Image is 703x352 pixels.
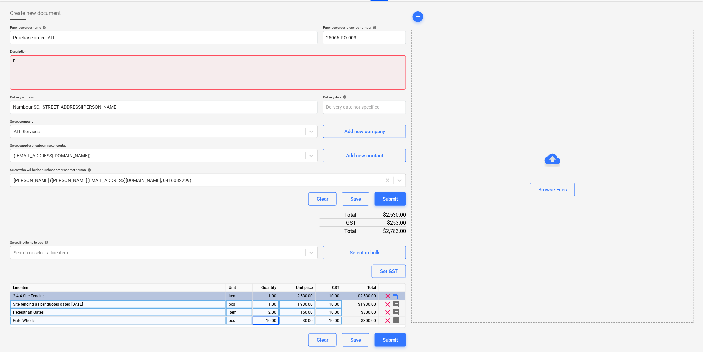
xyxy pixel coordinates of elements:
span: Pedestrian Gates [13,310,44,315]
span: clear [384,300,392,308]
span: help [43,240,48,244]
div: GST [320,219,367,227]
button: Submit [375,192,406,206]
div: Submit [383,195,398,203]
div: 1.00 [255,292,276,300]
span: add [414,13,422,21]
span: help [371,26,377,30]
input: Delivery date not specified [323,101,406,114]
p: Select supplier or subcontractor contact [10,143,318,149]
div: 10.00 [318,300,339,308]
span: Create new document [10,9,61,17]
input: Document name [10,31,318,44]
span: help [86,168,91,172]
span: add_comment [393,300,400,308]
span: add_comment [393,308,400,316]
div: Total [320,227,367,235]
button: Select in bulk [323,246,406,259]
div: pcs [226,300,253,308]
div: Total [342,284,379,292]
div: Save [350,195,361,203]
span: help [41,26,46,30]
div: Purchase order reference number [323,25,406,30]
div: pcs [226,317,253,325]
button: Clear [308,333,337,347]
span: playlist_add [393,292,400,300]
div: 10.00 [318,292,339,300]
div: Total [320,211,367,219]
p: Delivery address [10,95,318,101]
p: Description [10,49,406,55]
div: 2.00 [255,308,276,317]
div: GST [316,284,342,292]
div: 1.00 [255,300,276,308]
div: 10.00 [255,317,276,325]
div: Purchase order name [10,25,318,30]
div: Item [226,292,253,300]
div: 1,930.00 [282,300,313,308]
span: clear [384,308,392,316]
input: Delivery address [10,101,318,114]
button: Add new company [323,125,406,138]
div: item [226,308,253,317]
div: Delivery date [323,95,406,99]
div: Save [350,336,361,344]
span: help [341,95,347,99]
div: Browse Files [411,30,694,323]
div: $2,530.00 [367,211,406,219]
div: Clear [317,336,328,344]
span: Site fencing as per quotes dated 27/08/2025 [13,302,83,307]
button: Save [342,333,369,347]
div: 150.00 [282,308,313,317]
div: $300.00 [342,317,379,325]
iframe: Chat Widget [670,320,703,352]
input: Order number [323,31,406,44]
div: $2,783.00 [367,227,406,235]
div: Add new contact [346,151,383,160]
button: Submit [375,333,406,347]
button: Clear [308,192,337,206]
div: Clear [317,195,328,203]
div: Browse Files [538,185,567,194]
div: Add new company [344,127,385,136]
div: Select in bulk [350,248,380,257]
span: add_comment [393,317,400,325]
div: 2,530.00 [282,292,313,300]
div: Select line-items to add [10,240,318,245]
span: clear [384,317,392,325]
span: clear [384,292,392,300]
button: Save [342,192,369,206]
button: Add new contact [323,149,406,162]
button: Set GST [372,265,406,278]
button: Browse Files [530,183,575,196]
div: 10.00 [318,308,339,317]
div: Set GST [380,267,398,276]
div: Unit [226,284,253,292]
div: $2,530.00 [342,292,379,300]
span: 2.4.4 Site Fencing [13,294,45,298]
div: Line-item [10,284,226,292]
div: Submit [383,336,398,344]
div: 10.00 [318,317,339,325]
div: Select who will be the purchase order contact person [10,168,406,172]
div: $1,930.00 [342,300,379,308]
div: $300.00 [342,308,379,317]
div: Unit price [279,284,316,292]
span: Gate Wheels [13,318,35,323]
div: 30.00 [282,317,313,325]
div: $253.00 [367,219,406,227]
p: Select company [10,119,318,125]
div: Quantity [253,284,279,292]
